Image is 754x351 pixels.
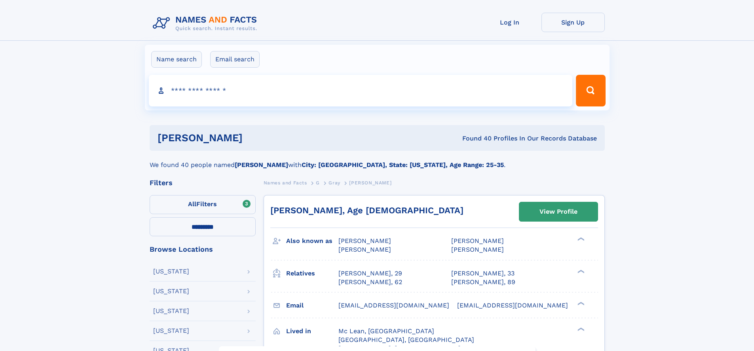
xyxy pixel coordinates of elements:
[150,13,264,34] img: Logo Names and Facts
[457,302,568,309] span: [EMAIL_ADDRESS][DOMAIN_NAME]
[541,13,605,32] a: Sign Up
[329,180,340,186] span: Gray
[519,202,598,221] a: View Profile
[286,299,338,312] h3: Email
[451,278,515,286] a: [PERSON_NAME], 89
[338,269,402,278] a: [PERSON_NAME], 29
[150,151,605,170] div: We found 40 people named with .
[349,180,391,186] span: [PERSON_NAME]
[478,13,541,32] a: Log In
[286,234,338,248] h3: Also known as
[150,195,256,214] label: Filters
[153,268,189,275] div: [US_STATE]
[316,180,320,186] span: G
[158,133,353,143] h1: [PERSON_NAME]
[352,134,597,143] div: Found 40 Profiles In Our Records Database
[286,324,338,338] h3: Lived in
[150,179,256,186] div: Filters
[575,301,585,306] div: ❯
[235,161,288,169] b: [PERSON_NAME]
[338,246,391,253] span: [PERSON_NAME]
[153,308,189,314] div: [US_STATE]
[539,203,577,221] div: View Profile
[575,326,585,332] div: ❯
[286,267,338,280] h3: Relatives
[150,246,256,253] div: Browse Locations
[451,269,515,278] a: [PERSON_NAME], 33
[270,205,463,215] a: [PERSON_NAME], Age [DEMOGRAPHIC_DATA]
[316,178,320,188] a: G
[153,328,189,334] div: [US_STATE]
[575,237,585,242] div: ❯
[151,51,202,68] label: Name search
[338,327,434,335] span: Mc Lean, [GEOGRAPHIC_DATA]
[149,75,573,106] input: search input
[338,302,449,309] span: [EMAIL_ADDRESS][DOMAIN_NAME]
[264,178,307,188] a: Names and Facts
[338,336,474,343] span: [GEOGRAPHIC_DATA], [GEOGRAPHIC_DATA]
[451,237,504,245] span: [PERSON_NAME]
[302,161,504,169] b: City: [GEOGRAPHIC_DATA], State: [US_STATE], Age Range: 25-35
[338,237,391,245] span: [PERSON_NAME]
[575,269,585,274] div: ❯
[576,75,605,106] button: Search Button
[188,200,196,208] span: All
[329,178,340,188] a: Gray
[153,288,189,294] div: [US_STATE]
[210,51,260,68] label: Email search
[451,246,504,253] span: [PERSON_NAME]
[338,278,402,286] a: [PERSON_NAME], 62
